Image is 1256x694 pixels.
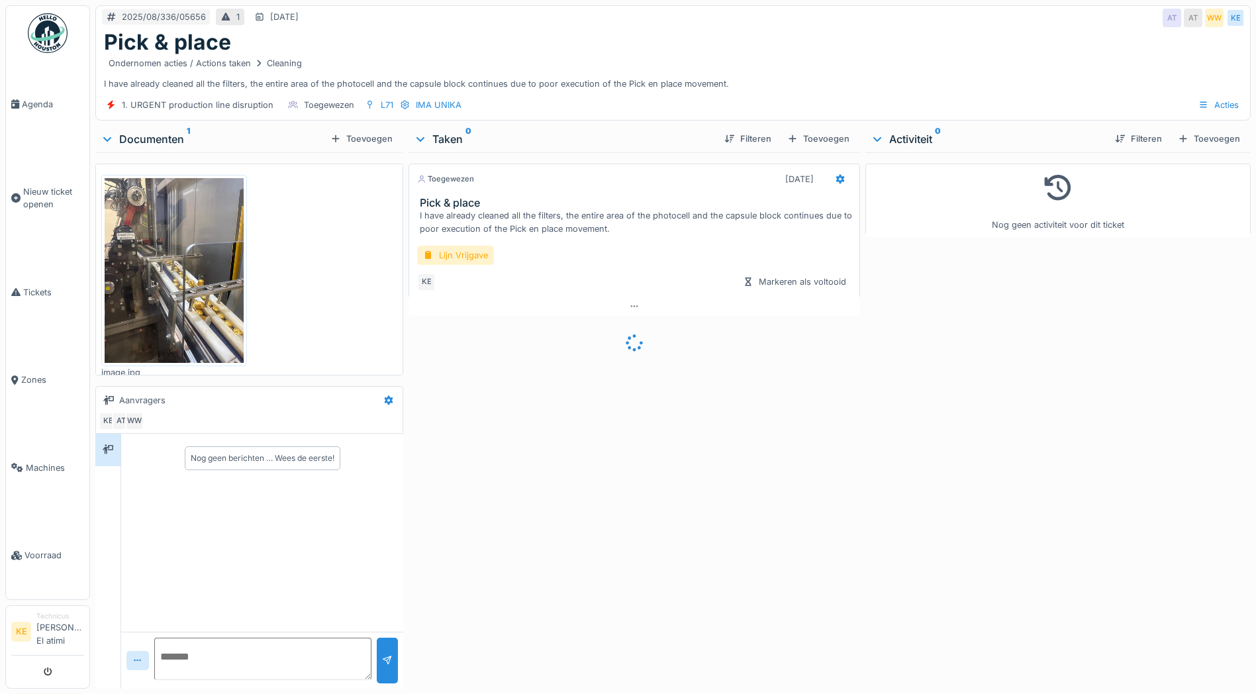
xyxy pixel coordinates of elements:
[187,131,190,147] sup: 1
[465,131,471,147] sup: 0
[417,273,436,291] div: KE
[1205,9,1224,27] div: WW
[420,197,854,209] h3: Pick & place
[6,60,89,148] a: Agenda
[270,11,299,23] div: [DATE]
[191,452,334,464] div: Nog geen berichten … Wees de eerste!
[416,99,461,111] div: IMA UNIKA
[99,412,117,430] div: KE
[6,248,89,336] a: Tickets
[122,99,273,111] div: 1. URGENT production line disruption
[6,148,89,248] a: Nieuw ticket openen
[11,622,31,642] li: KE
[871,131,1104,147] div: Activiteit
[122,11,206,23] div: 2025/08/336/05656
[23,185,84,211] span: Nieuw ticket openen
[381,99,393,111] div: L71
[104,55,1242,89] div: I have already cleaned all the filters, the entire area of the photocell and the capsule block co...
[417,173,474,185] div: Toegewezen
[104,30,231,55] h1: Pick & place
[719,130,777,148] div: Filteren
[28,13,68,53] img: Badge_color-CXgf-gQk.svg
[1110,130,1167,148] div: Filteren
[119,394,166,407] div: Aanvragers
[935,131,941,147] sup: 0
[112,412,130,430] div: AT
[1173,130,1245,148] div: Toevoegen
[738,273,851,291] div: Markeren als voltooid
[101,131,325,147] div: Documenten
[304,99,354,111] div: Toegewezen
[1226,9,1245,27] div: KE
[1163,9,1181,27] div: AT
[236,11,240,23] div: 1
[26,462,84,474] span: Machines
[6,512,89,599] a: Voorraad
[6,424,89,511] a: Machines
[417,246,494,265] div: Lijn Vrijgave
[21,373,84,386] span: Zones
[325,130,398,148] div: Toevoegen
[24,549,84,562] span: Voorraad
[11,611,84,656] a: KE Technicus[PERSON_NAME] El atimi
[109,57,302,70] div: Ondernomen acties / Actions taken Cleaning
[1192,95,1245,115] div: Acties
[420,209,854,234] div: I have already cleaned all the filters, the entire area of the photocell and the capsule block co...
[22,98,84,111] span: Agenda
[874,170,1242,231] div: Nog geen activiteit voor dit ticket
[105,178,244,363] img: bhefbsmodddijynqsv8nysbe7j1t
[125,412,144,430] div: WW
[1184,9,1202,27] div: AT
[23,286,84,299] span: Tickets
[414,131,714,147] div: Taken
[36,611,84,652] li: [PERSON_NAME] El atimi
[782,130,855,148] div: Toevoegen
[36,611,84,621] div: Technicus
[785,173,814,185] div: [DATE]
[6,336,89,424] a: Zones
[101,366,247,379] div: image.jpg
